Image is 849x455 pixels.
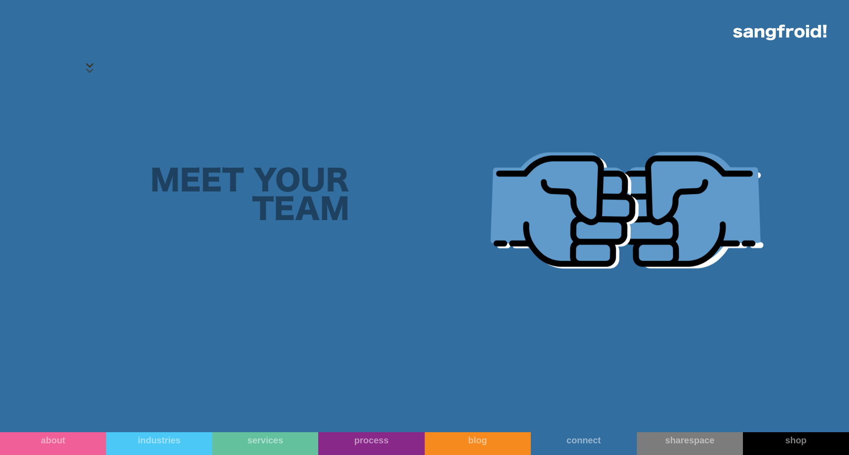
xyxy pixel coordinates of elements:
div: connect [531,435,637,446]
img: logo [733,25,827,40]
a: services [212,432,318,455]
div: industries [106,435,212,446]
h2: MEET YOUR TEAM [150,167,350,225]
a: connect [531,432,637,455]
div: services [212,435,318,446]
div: shop [743,435,849,446]
a: process [318,432,424,455]
a: blog [425,432,531,455]
div: blog [425,435,531,446]
a: shop [743,432,849,455]
a: industries [106,432,212,455]
div: process [318,435,424,446]
a: sharespace [637,432,743,455]
div: sharespace [637,435,743,446]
